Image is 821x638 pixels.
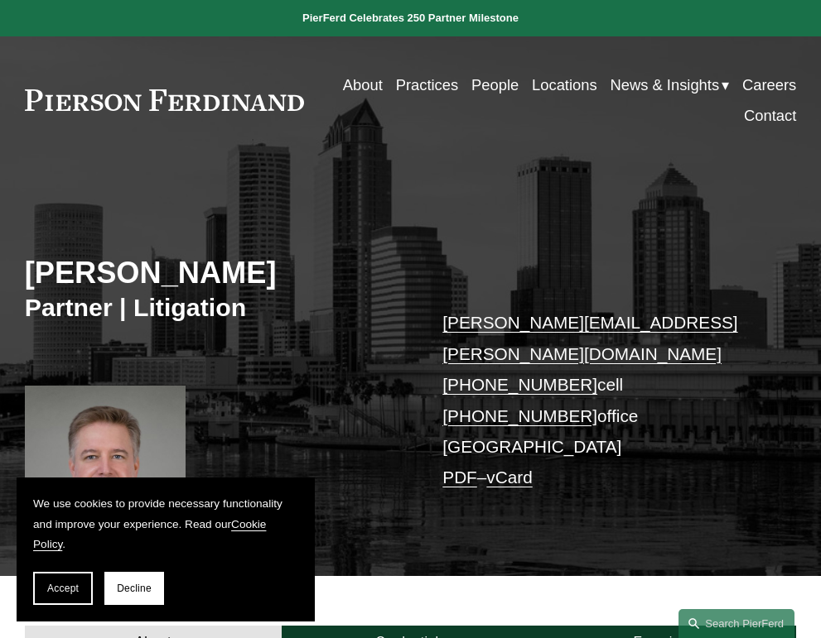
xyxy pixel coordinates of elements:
a: Contact [744,100,796,131]
span: News & Insights [610,71,719,98]
a: Locations [532,70,597,100]
a: [PERSON_NAME][EMAIL_ADDRESS][PERSON_NAME][DOMAIN_NAME] [442,313,737,362]
a: [PHONE_NUMBER] [442,406,597,425]
a: folder dropdown [610,70,729,100]
h3: Partner | Litigation [25,292,411,323]
a: Search this site [679,609,794,638]
span: Accept [47,583,79,594]
a: PDF [442,468,477,487]
a: vCard [486,468,532,487]
a: People [471,70,519,100]
p: cell office [GEOGRAPHIC_DATA] – [442,307,764,492]
a: About [343,70,383,100]
a: Careers [742,70,796,100]
h2: [PERSON_NAME] [25,255,411,291]
section: Cookie banner [17,477,315,621]
a: [PHONE_NUMBER] [442,375,597,394]
span: Decline [117,583,152,594]
a: Practices [396,70,459,100]
p: We use cookies to provide necessary functionality and improve your experience. Read our . [33,494,298,555]
button: Decline [104,572,164,605]
button: Accept [33,572,93,605]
